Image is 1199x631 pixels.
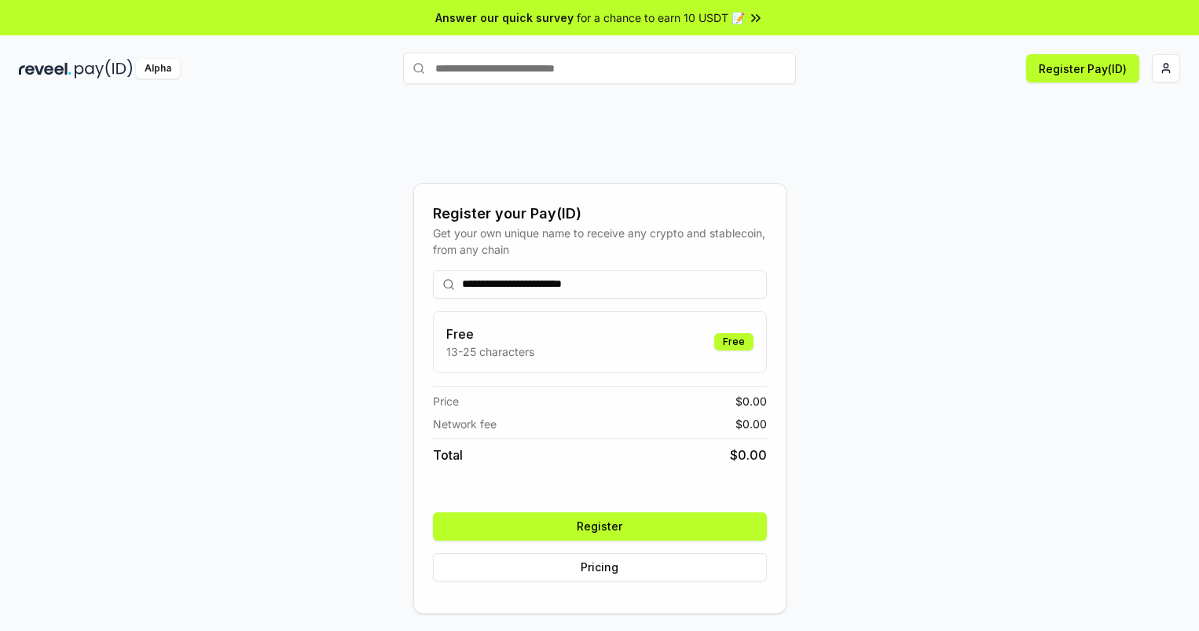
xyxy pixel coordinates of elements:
[446,343,534,360] p: 13-25 characters
[433,416,497,432] span: Network fee
[433,225,767,258] div: Get your own unique name to receive any crypto and stablecoin, from any chain
[136,59,180,79] div: Alpha
[730,446,767,464] span: $ 0.00
[433,393,459,409] span: Price
[1026,54,1139,83] button: Register Pay(ID)
[735,416,767,432] span: $ 0.00
[446,325,534,343] h3: Free
[433,553,767,581] button: Pricing
[714,333,753,350] div: Free
[435,9,574,26] span: Answer our quick survey
[433,446,463,464] span: Total
[735,393,767,409] span: $ 0.00
[577,9,745,26] span: for a chance to earn 10 USDT 📝
[75,59,133,79] img: pay_id
[433,203,767,225] div: Register your Pay(ID)
[433,512,767,541] button: Register
[19,59,71,79] img: reveel_dark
